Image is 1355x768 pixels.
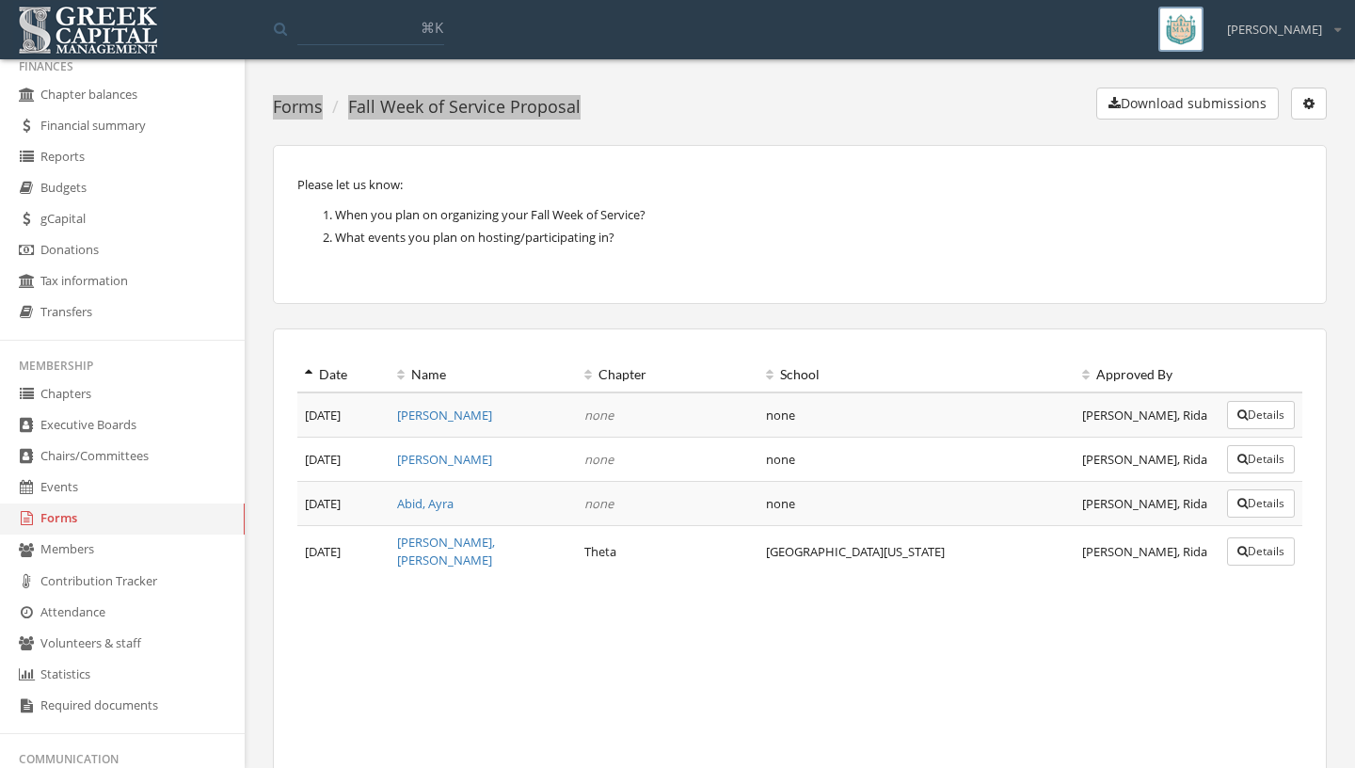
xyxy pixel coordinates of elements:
[297,392,390,438] td: [DATE]
[1082,407,1207,424] span: [PERSON_NAME], Rida
[758,438,1076,482] td: none
[421,18,443,37] span: ⌘K
[758,526,1076,577] td: [GEOGRAPHIC_DATA][US_STATE]
[397,451,492,468] a: [PERSON_NAME]
[1227,445,1295,473] button: Details
[1082,451,1207,468] span: [PERSON_NAME], Rida
[1227,401,1295,429] button: Details
[297,482,390,526] td: [DATE]
[577,358,758,392] th: Chapter
[397,534,495,568] a: [PERSON_NAME], [PERSON_NAME]
[584,407,614,424] em: none
[1227,489,1295,518] button: Details
[297,526,390,577] td: [DATE]
[297,358,390,392] th: Date
[758,482,1076,526] td: none
[1082,543,1207,560] span: [PERSON_NAME], Rida
[577,526,758,577] td: Theta
[335,227,1302,248] li: What events you plan on hosting/participating in?
[397,407,492,424] a: [PERSON_NAME]
[390,358,577,392] th: Name
[297,174,1302,195] p: Please let us know:
[1082,495,1207,512] span: [PERSON_NAME], Rida
[1075,358,1219,392] th: Approved By
[397,495,454,512] a: Abid, Ayra
[1215,7,1341,39] div: [PERSON_NAME]
[1227,21,1322,39] span: [PERSON_NAME]
[273,95,323,118] a: Forms
[584,451,614,468] em: none
[323,95,581,120] li: Fall Week of Service Proposal
[1227,537,1295,566] button: Details
[758,392,1076,438] td: none
[758,358,1076,392] th: School
[584,495,614,512] em: none
[335,204,1302,226] li: When you plan on organizing your Fall Week of Service?
[1096,88,1279,120] button: Download submissions
[297,438,390,482] td: [DATE]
